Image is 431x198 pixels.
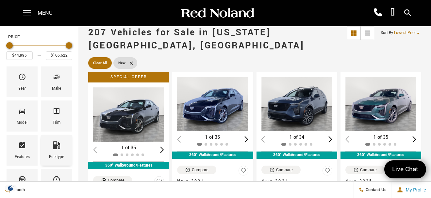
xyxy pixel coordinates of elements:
div: MakeMake [41,66,72,97]
div: 1 / 2 [93,87,165,142]
span: Lowest Price [394,30,416,36]
span: Live Chat [389,165,422,174]
input: Maximum [46,51,72,60]
button: Open user profile menu [392,182,431,198]
div: FeaturesFeatures [7,135,38,166]
span: 207 Vehicles for Sale in [US_STATE][GEOGRAPHIC_DATA], [GEOGRAPHIC_DATA] [88,26,305,52]
div: Maximum Price [66,42,72,49]
div: TrimTrim [41,100,72,131]
img: Opt-Out Icon [3,185,18,191]
div: 360° WalkAround/Features [257,152,337,159]
h5: Price [8,34,70,40]
div: 1 of 35 [93,144,164,152]
span: Sort By : [381,30,394,36]
button: Save Vehicle [323,166,332,178]
div: Model [17,119,27,126]
div: Compare [192,167,208,173]
span: New 2024 [261,178,327,184]
div: 1 of 34 [261,134,332,141]
span: My Profile [403,187,426,192]
section: Click to Open Cookie Consent Modal [3,185,18,191]
div: FueltypeFueltype [41,135,72,166]
a: New 2025New 2025 Cadillac CT4 Sport [345,178,416,196]
div: Compare [276,167,293,173]
div: 360° WalkAround/Features [340,152,421,159]
div: Next slide [412,136,416,142]
div: 1 / 2 [177,77,249,131]
span: Transmission [18,174,26,188]
div: Fueltype [49,153,64,161]
button: Compare Vehicle [93,176,132,185]
div: Make [52,85,61,92]
span: Trim [53,105,60,119]
span: Fueltype [53,140,60,153]
a: New 2024New 2024 Cadillac CT4 Sport [177,178,248,196]
span: New 2024 [177,178,243,184]
img: Red Noland Auto Group [180,8,255,19]
span: Features [18,140,26,153]
div: Special Offer [88,72,169,82]
div: Year [18,85,26,92]
input: Minimum [6,51,33,60]
div: Compare [108,177,124,183]
img: 2024 Cadillac CT4 Sport 1 [177,77,249,131]
img: 2024 Cadillac CT4 Sport 1 [93,87,165,142]
div: 1 of 35 [177,134,248,141]
button: Compare Vehicle [345,166,385,174]
span: Clear All [93,59,107,67]
div: 1 / 2 [345,77,418,131]
div: 360° WalkAround/Features [172,152,253,159]
div: 1 of 35 [345,134,416,141]
button: Save Vehicle [239,166,248,178]
div: Next slide [160,147,164,153]
a: Live Chat [384,160,426,178]
button: Compare Vehicle [261,166,301,174]
img: 2024 Cadillac XT4 Sport 1 [261,77,334,131]
div: Minimum Price [6,42,13,49]
span: New [118,59,125,67]
img: 2025 Cadillac CT4 Sport 1 [345,77,418,131]
div: Next slide [328,136,332,142]
div: ModelModel [7,100,38,131]
span: New 2025 [345,178,411,184]
button: Compare Vehicle [177,166,216,174]
span: Model [18,105,26,119]
div: Compare [360,167,377,173]
div: Features [15,153,30,161]
span: Year [18,71,26,85]
span: Make [53,71,60,85]
div: YearYear [7,66,38,97]
div: 360° WalkAround/Features [88,162,169,169]
div: Price [6,40,72,60]
div: Next slide [244,136,248,142]
button: Save Vehicle [154,176,164,189]
span: Contact Us [364,187,387,193]
a: New 2024New 2024 Cadillac XT4 Sport [261,178,332,196]
span: Mileage [53,174,60,188]
div: Trim [53,119,60,126]
div: 1 / 2 [261,77,334,131]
